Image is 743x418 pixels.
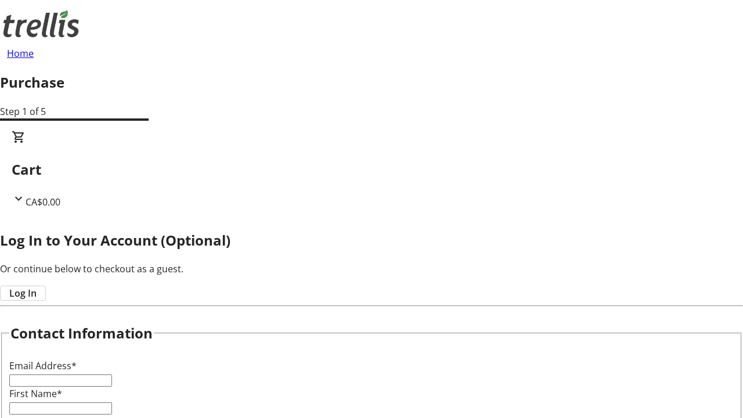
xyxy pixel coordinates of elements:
[26,196,60,208] span: CA$0.00
[12,159,731,180] h2: Cart
[9,387,62,400] label: First Name*
[9,359,77,372] label: Email Address*
[12,130,731,209] div: CartCA$0.00
[9,286,37,300] span: Log In
[10,323,153,344] h2: Contact Information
